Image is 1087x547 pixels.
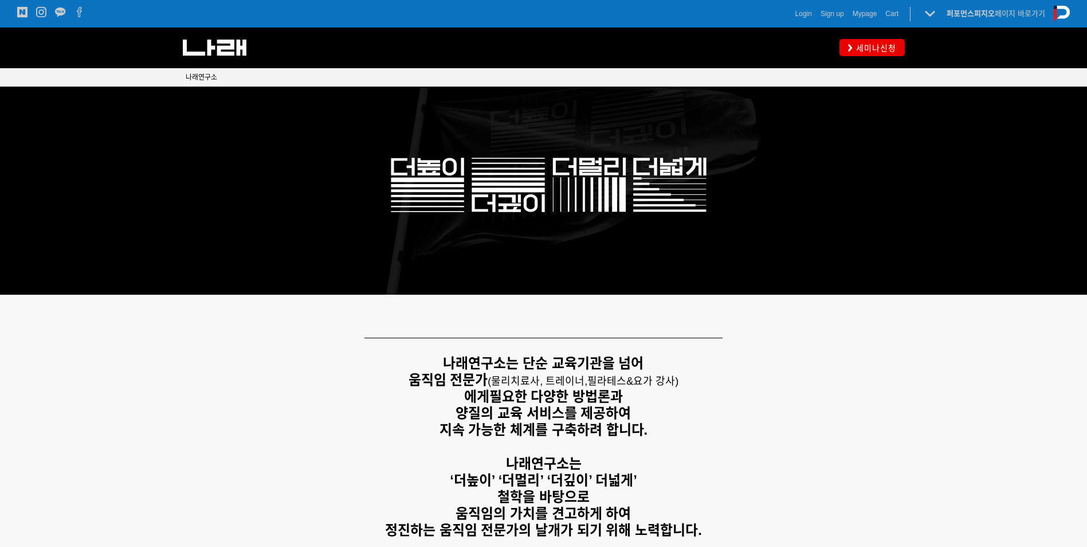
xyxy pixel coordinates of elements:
[853,42,896,54] span: 세미나신청
[439,422,648,437] strong: 지속 가능한 체계를 구축하려 합니다.
[385,522,702,538] strong: 정진하는 움직임 전문가의 날개가 되기 위해 노력합니다.
[456,405,631,421] strong: 양질의 교육 서비스를 제공하여
[947,9,995,18] strong: 퍼포먼스피지오
[506,456,582,471] strong: 나래연구소는
[443,355,643,371] strong: 나래연구소는 단순 교육기관을 넘어
[839,39,905,56] a: 세미나신청
[795,8,812,19] a: Login
[497,489,590,505] strong: 철학을 바탕으로
[587,376,678,387] span: 필라테스&요가 강사)
[456,506,631,521] strong: 움직임의 가치를 견고하게 하여
[488,376,587,387] span: (
[489,389,623,404] strong: 필요한 다양한 방법론과
[186,72,217,83] a: 나래연구소
[947,9,1045,18] a: 퍼포먼스피지오페이지 바로가기
[186,73,217,81] span: 나래연구소
[821,8,844,19] a: Sign up
[464,389,489,404] strong: 에게
[885,8,898,19] a: Cart
[450,472,637,488] strong: ‘더높이’ ‘더멀리’ ‘더깊이’ 더넓게’
[491,376,587,387] span: 물리치료사, 트레이너,
[853,8,877,19] a: Mypage
[409,372,488,388] strong: 움직임 전문가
